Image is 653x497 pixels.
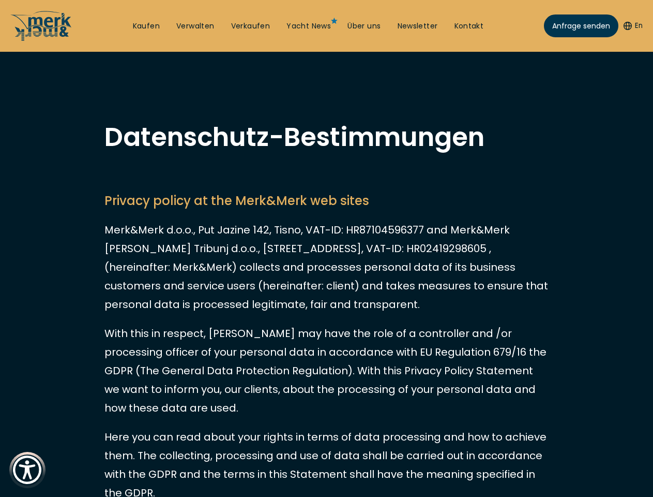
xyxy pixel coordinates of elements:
[552,21,610,32] span: Anfrage senden
[104,324,549,417] p: With this in respect, [PERSON_NAME] may have the role of a controller and /or processing officer ...
[624,21,643,31] button: En
[544,14,618,37] a: Anfrage senden
[176,21,215,32] a: Verwalten
[104,192,549,210] h2: Privacy policy at the Merk&Merk web sites
[133,21,160,32] a: Kaufen
[286,21,331,32] a: Yacht News
[231,21,270,32] a: Verkaufen
[104,221,549,314] p: Merk&Merk d.o.o., Put Jazine 142, Tisno, VAT-ID: HR87104596377 and Merk&Merk [PERSON_NAME] Tribun...
[398,21,438,32] a: Newsletter
[104,124,549,150] h1: Datenschutz-Bestimmungen
[10,453,44,487] button: Show Accessibility Preferences
[454,21,484,32] a: Kontakt
[347,21,381,32] a: Über uns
